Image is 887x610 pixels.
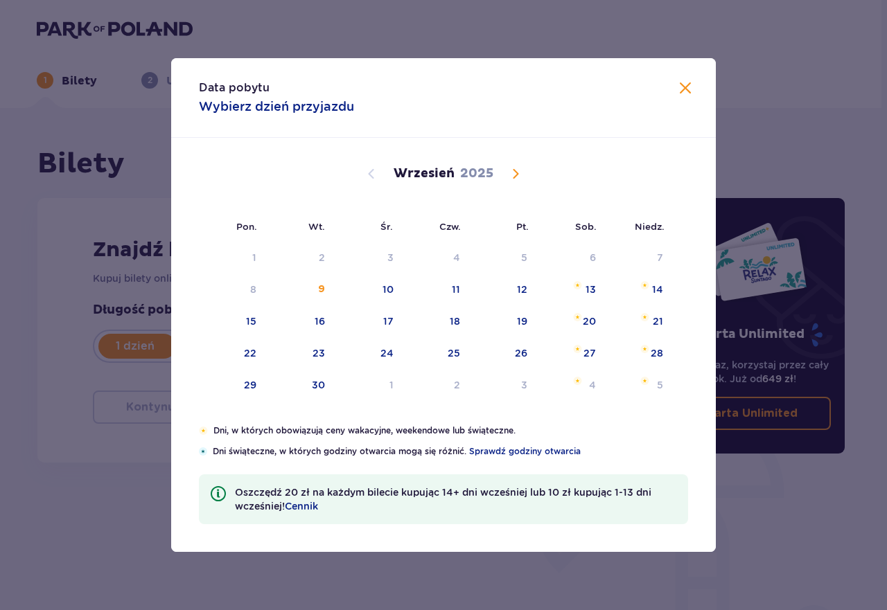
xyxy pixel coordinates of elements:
[517,282,527,296] div: 12
[453,251,460,264] div: 4
[383,314,394,328] div: 17
[313,346,325,360] div: 23
[469,445,581,458] a: Sprawdź godziny otwarcia
[470,243,537,273] td: Not available. piątek, 5 września 2025
[439,221,461,232] small: Czw.
[199,370,266,401] td: poniedziałek, 29 września 2025
[606,243,673,273] td: Not available. niedziela, 7 września 2025
[516,221,529,232] small: Pt.
[266,307,335,337] td: wtorek, 16 września 2025
[450,314,460,328] div: 18
[470,339,537,369] td: piątek, 26 września 2025
[521,251,527,264] div: 5
[403,307,471,337] td: czwartek, 18 września 2025
[470,370,537,401] td: piątek, 3 października 2025
[335,339,403,369] td: środa, 24 września 2025
[315,314,325,328] div: 16
[606,275,673,305] td: niedziela, 14 września 2025
[590,251,596,264] div: 6
[266,275,335,305] td: Not available. wtorek, 9 września 2025
[517,314,527,328] div: 19
[583,346,596,360] div: 27
[199,243,266,273] td: Not available. poniedziałek, 1 września 2025
[335,370,403,401] td: środa, 1 października 2025
[403,275,471,305] td: czwartek, 11 września 2025
[537,275,606,305] td: sobota, 13 września 2025
[308,221,325,232] small: Wt.
[383,282,394,296] div: 10
[403,370,471,401] td: czwartek, 2 października 2025
[236,221,257,232] small: Pon.
[389,378,394,392] div: 1
[521,378,527,392] div: 3
[335,307,403,337] td: środa, 17 września 2025
[454,378,460,392] div: 2
[583,314,596,328] div: 20
[575,221,597,232] small: Sob.
[199,339,266,369] td: poniedziałek, 22 września 2025
[606,370,673,401] td: niedziela, 5 października 2025
[448,346,460,360] div: 25
[199,307,266,337] td: poniedziałek, 15 września 2025
[606,307,673,337] td: niedziela, 21 września 2025
[244,346,256,360] div: 22
[266,243,335,273] td: Not available. wtorek, 2 września 2025
[470,307,537,337] td: piątek, 19 września 2025
[246,314,256,328] div: 15
[470,275,537,305] td: piątek, 12 września 2025
[537,339,606,369] td: sobota, 27 września 2025
[252,251,256,264] div: 1
[266,339,335,369] td: wtorek, 23 września 2025
[199,275,266,305] td: Not available. poniedziałek, 8 września 2025
[171,138,716,424] div: Calendar
[452,282,460,296] div: 11
[312,378,325,392] div: 30
[589,378,596,392] div: 4
[335,243,403,273] td: Not available. środa, 3 września 2025
[266,370,335,401] td: wtorek, 30 września 2025
[586,282,596,296] div: 13
[606,339,673,369] td: niedziela, 28 września 2025
[387,251,394,264] div: 3
[380,346,394,360] div: 24
[335,275,403,305] td: środa, 10 września 2025
[403,339,471,369] td: czwartek, 25 września 2025
[244,378,256,392] div: 29
[537,307,606,337] td: sobota, 20 września 2025
[213,424,688,437] p: Dni, w których obowiązują ceny wakacyjne, weekendowe lub świąteczne.
[537,370,606,401] td: sobota, 4 października 2025
[380,221,393,232] small: Śr.
[635,221,665,232] small: Niedz.
[537,243,606,273] td: Not available. sobota, 6 września 2025
[213,445,688,458] p: Dni świąteczne, w których godziny otwarcia mogą się różnić.
[515,346,527,360] div: 26
[319,251,325,264] div: 2
[318,282,325,296] div: 9
[403,243,471,273] td: Not available. czwartek, 4 września 2025
[250,282,256,296] div: 8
